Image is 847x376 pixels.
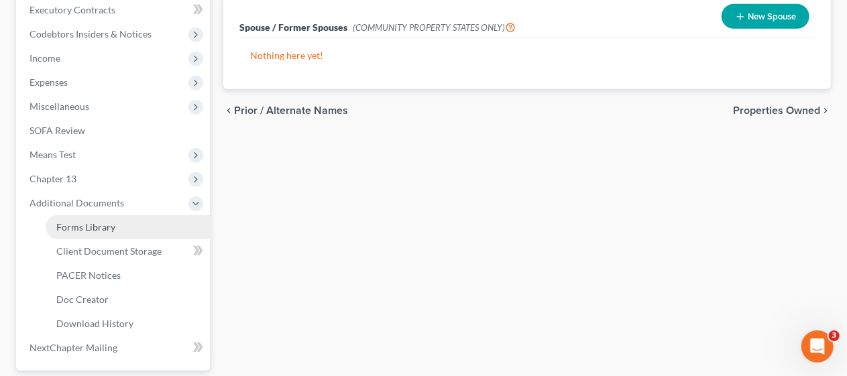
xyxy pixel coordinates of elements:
button: New Spouse [722,4,809,29]
i: chevron_left [223,105,234,116]
span: Additional Documents [30,197,124,208]
span: Prior / Alternate Names [234,105,348,116]
span: NextChapter Mailing [30,342,117,353]
span: Download History [56,318,133,329]
a: SOFA Review [19,119,210,143]
button: chevron_left Prior / Alternate Names [223,105,348,116]
span: Means Test [30,149,76,160]
span: Client Document Storage [56,245,162,257]
button: Properties Owned chevron_right [733,105,831,116]
p: Nothing here yet! [250,49,804,62]
a: Forms Library [46,215,210,239]
span: Chapter 13 [30,173,76,184]
span: Miscellaneous [30,101,89,112]
a: Doc Creator [46,288,210,312]
span: Doc Creator [56,294,109,305]
a: NextChapter Mailing [19,336,210,360]
span: Codebtors Insiders & Notices [30,28,152,40]
span: Properties Owned [733,105,820,116]
span: Income [30,52,60,64]
a: PACER Notices [46,263,210,288]
a: Client Document Storage [46,239,210,263]
span: PACER Notices [56,269,121,281]
span: Spouse / Former Spouses [239,21,347,33]
a: Download History [46,312,210,336]
span: (COMMUNITY PROPERTY STATES ONLY) [353,22,516,33]
span: 3 [829,330,840,341]
i: chevron_right [820,105,831,116]
span: SOFA Review [30,125,85,136]
iframe: Intercom live chat [801,330,834,363]
span: Forms Library [56,221,115,233]
span: Expenses [30,76,68,88]
span: Executory Contracts [30,4,115,15]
